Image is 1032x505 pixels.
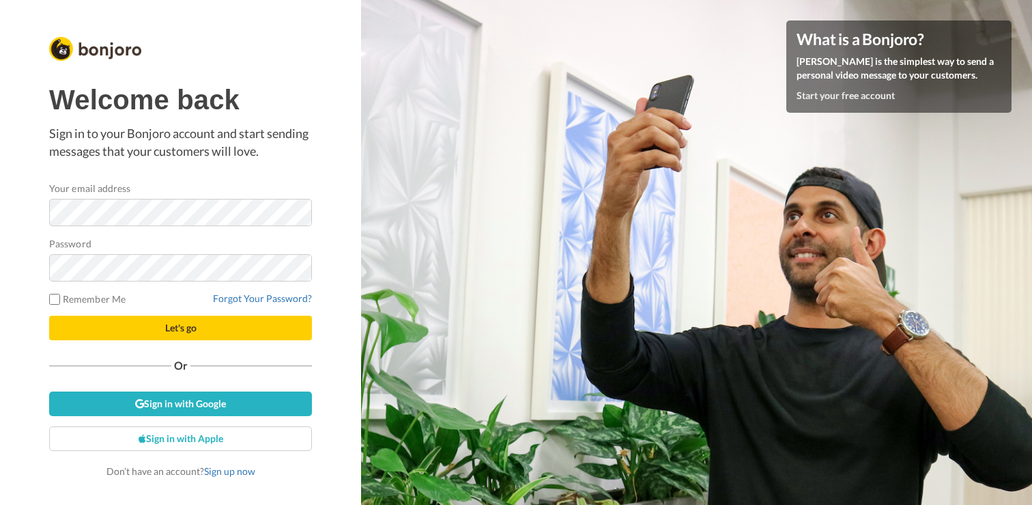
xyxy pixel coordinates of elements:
label: Your email address [49,181,130,195]
h1: Welcome back [49,85,312,115]
a: Start your free account [797,90,895,101]
h4: What is a Bonjoro? [797,31,1001,48]
a: Sign in with Google [49,392,312,416]
span: Or [171,361,190,370]
input: Remember Me [49,294,60,305]
label: Password [49,236,91,251]
span: Don’t have an account? [106,465,255,477]
a: Forgot Your Password? [213,292,312,304]
p: Sign in to your Bonjoro account and start sending messages that your customers will love. [49,125,312,160]
p: [PERSON_NAME] is the simplest way to send a personal video message to your customers. [797,55,1001,82]
a: Sign in with Apple [49,426,312,451]
span: Let's go [165,322,197,333]
a: Sign up now [204,465,255,477]
label: Remember Me [49,292,126,306]
button: Let's go [49,316,312,340]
